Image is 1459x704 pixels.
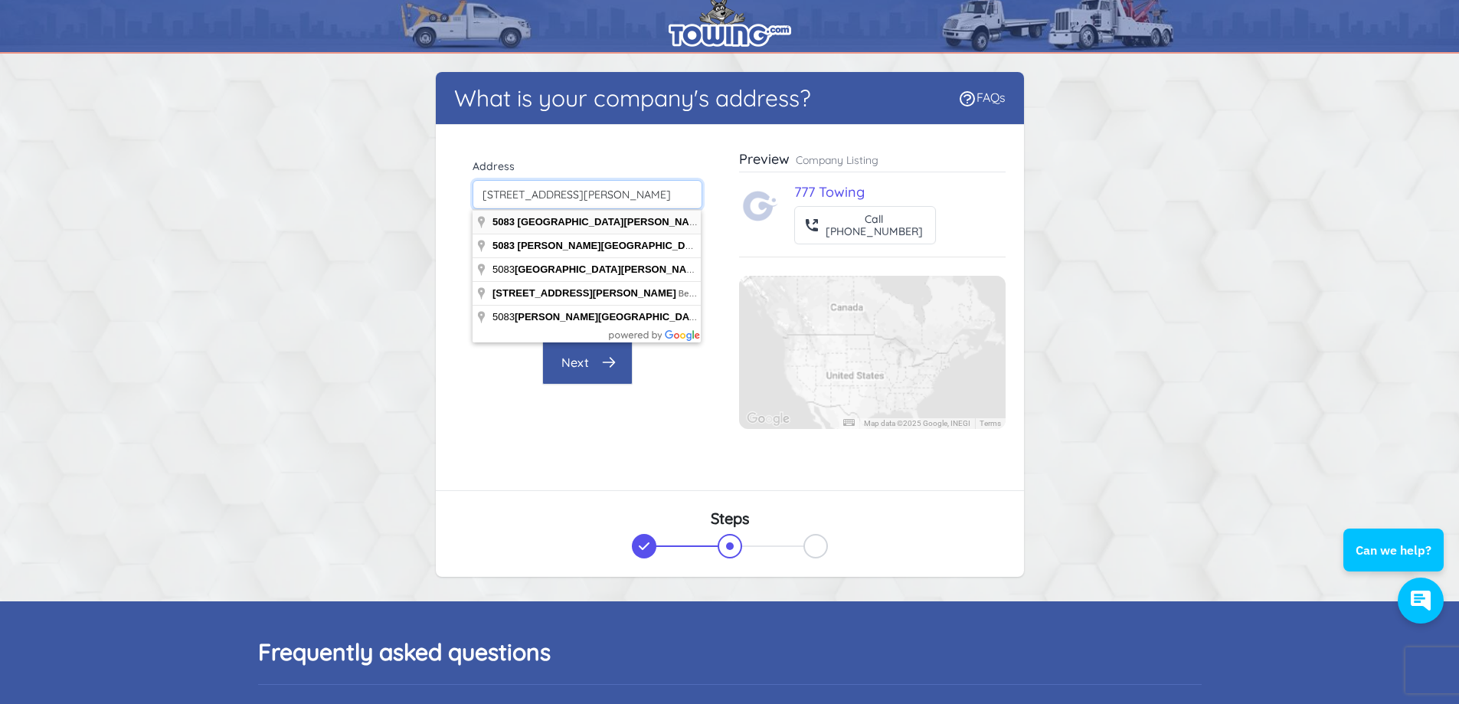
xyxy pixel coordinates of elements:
span: 5083 [492,240,515,251]
h3: Steps [454,509,1006,528]
input: Enter Mailing Address [473,180,702,209]
span: 5083 [492,216,515,228]
span: 5083 [492,264,707,275]
p: Company Listing [796,152,878,168]
button: Next [542,340,633,385]
button: Call[PHONE_NUMBER] [794,206,936,244]
span: [PERSON_NAME][GEOGRAPHIC_DATA] [515,311,705,323]
span: Map data ©2025 Google, INEGI [864,419,970,427]
div: Call [PHONE_NUMBER] [826,213,923,237]
span: [GEOGRAPHIC_DATA][PERSON_NAME] [515,264,705,275]
h2: Frequently asked questions [258,638,1202,666]
img: Towing.com Logo [742,188,779,224]
span: [GEOGRAPHIC_DATA][PERSON_NAME] [518,216,708,228]
a: 777 Towing [794,183,865,201]
label: Address [473,159,702,174]
a: Open this area in Google Maps (opens a new window) [743,409,793,429]
span: [PERSON_NAME][GEOGRAPHIC_DATA] [518,240,708,251]
img: Google [743,409,793,429]
h3: Preview [739,150,790,169]
a: Terms (opens in new tab) [980,419,1001,427]
span: 5083 [492,311,707,323]
span: [STREET_ADDRESS][PERSON_NAME] [492,287,676,299]
h1: What is your company's address? [454,84,811,112]
button: Keyboard shortcuts [843,419,854,426]
span: Bensalem, [GEOGRAPHIC_DATA], [GEOGRAPHIC_DATA] [679,289,901,298]
iframe: Conversations [1332,486,1459,639]
a: FAQs [958,90,1006,105]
